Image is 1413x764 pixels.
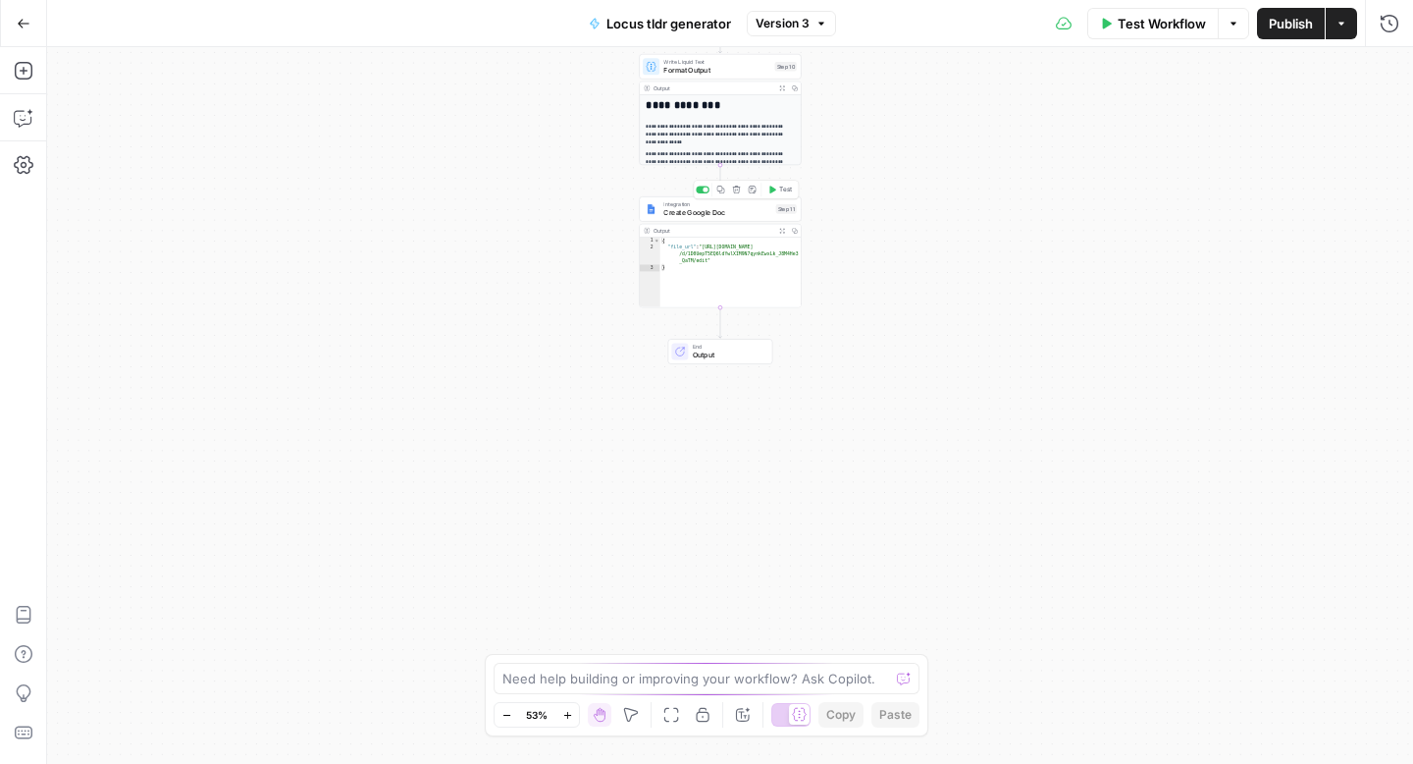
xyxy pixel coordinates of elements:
button: Test [763,183,796,196]
div: Step 10 [774,62,796,72]
button: Locus tldr generator [577,8,743,39]
span: Toggle code folding, rows 1 through 3 [654,238,659,245]
span: Locus tldr generator [606,14,731,33]
div: Output [654,83,773,92]
span: Test Workflow [1118,14,1206,33]
span: Write Liquid Text [663,58,770,67]
button: Paste [871,702,919,728]
span: Create Google Doc [663,207,771,218]
span: Integration [663,200,771,209]
span: Output [693,350,764,360]
span: Publish [1269,14,1313,33]
span: End [693,343,764,352]
div: EndOutput [639,339,801,364]
img: Instagram%20post%20-%201%201.png [646,204,656,215]
div: 3 [640,264,660,271]
g: Edge from step_9 to step_10 [718,23,721,53]
button: Publish [1257,8,1325,39]
div: 2 [640,245,660,265]
g: Edge from step_11 to end [718,307,721,338]
button: Copy [818,702,863,728]
button: Version 3 [747,11,836,36]
span: Version 3 [756,15,810,32]
span: Test [779,185,792,194]
div: Output [654,227,773,236]
span: Format Output [663,65,770,76]
div: 1 [640,238,660,245]
button: Test Workflow [1087,8,1218,39]
span: Copy [826,706,856,724]
span: Paste [879,706,912,724]
div: Step 11 [776,204,797,214]
span: 53% [526,707,548,723]
div: IntegrationCreate Google DocStep 11TestOutput{ "file_url":"[URL][DOMAIN_NAME] /d/1D0UepT5EQ6ldYwl... [639,196,801,307]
